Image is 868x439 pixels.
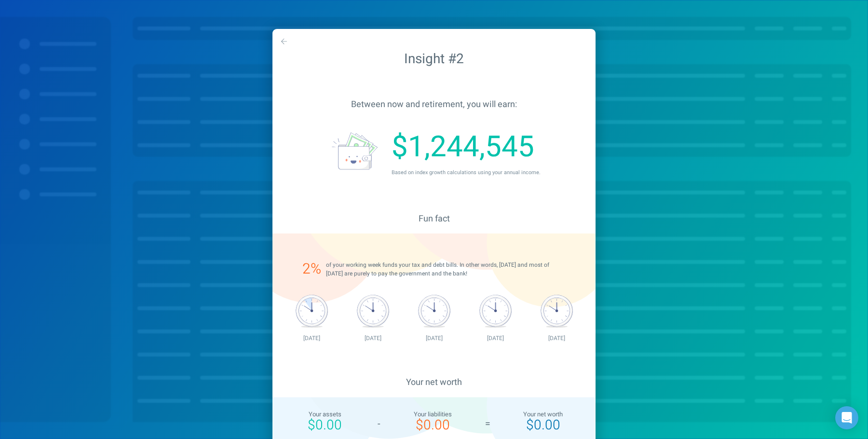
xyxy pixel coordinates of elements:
span: [DATE] [548,334,565,343]
img: svg+xml;base64,PHN2ZyB4bWxucz0iaHR0cDovL3d3dy53My5vcmcvMjAwMC9zdmciIHhtbG5zOnhsaW5rPSJodHRwOi8vd3... [272,233,596,317]
img: svg+xml;base64,PHN2ZyB4bWxucz0iaHR0cDovL3d3dy53My5vcmcvMjAwMC9zdmciIHdpZHRoPSI2NyIgaGVpZ2h0PSI2OS... [357,295,389,328]
img: svg+xml;base64,PHN2ZyB4bWxucz0iaHR0cDovL3d3dy53My5vcmcvMjAwMC9zdmciIHdpZHRoPSI2NyIgaGVpZ2h0PSI2OS... [541,295,573,328]
img: svg+xml;base64,PHN2ZyB4bWxucz0iaHR0cDovL3d3dy53My5vcmcvMjAwMC9zdmciIHdpZHRoPSI2NyIgaGVpZ2h0PSI2OS... [296,295,328,328]
div: Between now and retirement, you will earn: [272,89,596,119]
div: Based on index growth calculations using your annual income. [392,168,589,177]
span: $0.00 [526,415,560,435]
span: $0.00 [416,415,450,435]
span: = [485,417,490,431]
span: Your assets [309,410,341,419]
span: [DATE] [426,334,443,343]
div: Your net worth [272,367,596,397]
span: Your net worth [523,410,563,419]
div: Open Intercom Messenger [835,406,858,429]
img: svg+xml;base64,PHN2ZyB4bWxucz0iaHR0cDovL3d3dy53My5vcmcvMjAwMC9zdmciIHdpZHRoPSI2NyIgaGVpZ2h0PSI2OS... [418,295,450,328]
span: [DATE] [365,334,381,343]
div: $1,244,545 [392,126,589,168]
div: Fun fact [272,204,596,233]
span: [DATE] [487,334,504,343]
span: $0.00 [308,415,342,435]
span: 2 % [302,259,321,280]
span: - [378,417,380,431]
img: svg+xml;base64,PHN2ZyB4bWxucz0iaHR0cDovL3d3dy53My5vcmcvMjAwMC9zdmciIHdpZHRoPSI2NyIgaGVpZ2h0PSI2OS... [479,295,512,328]
span: [DATE] [303,334,320,343]
span: of your working week funds your tax and debt bills. In other words, [DATE] and most of [DATE] are... [326,261,566,278]
div: Insight #2 [272,29,596,89]
span: Your liabilities [414,410,452,419]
